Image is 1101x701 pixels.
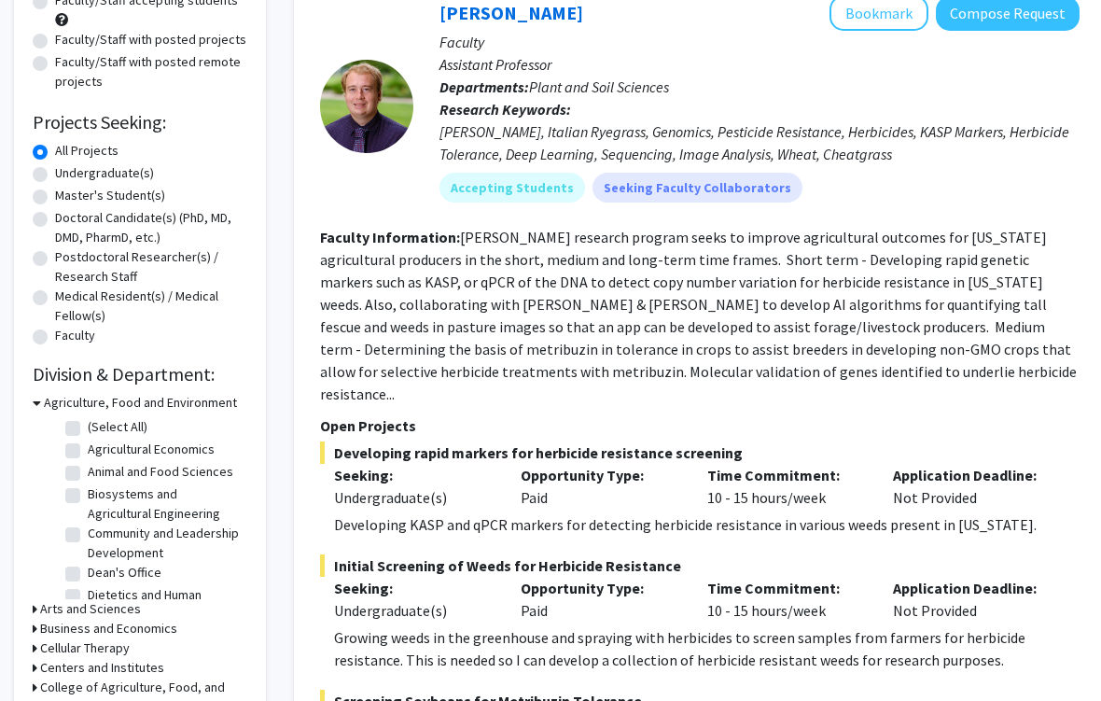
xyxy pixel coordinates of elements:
p: Application Deadline: [893,578,1052,600]
a: [PERSON_NAME] [439,2,583,25]
label: Faculty/Staff with posted remote projects [55,53,247,92]
div: [PERSON_NAME], Italian Ryegrass, Genomics, Pesticide Resistance, Herbicides, KASP Markers, Herbic... [439,121,1080,166]
span: Developing rapid markers for herbicide resistance screening [320,442,1080,465]
p: Growing weeds in the greenhouse and spraying with herbicides to screen samples from farmers for h... [334,627,1080,672]
div: Not Provided [879,578,1066,623]
p: Seeking: [334,465,493,487]
label: Community and Leadership Development [88,525,243,564]
div: Undergraduate(s) [334,600,493,623]
p: Faculty [439,32,1080,54]
span: Plant and Soil Sciences [529,78,669,97]
mat-chip: Accepting Students [439,174,585,203]
iframe: Chat [14,617,79,687]
p: Opportunity Type: [521,465,679,487]
label: Dietetics and Human Nutrition [88,586,243,625]
b: Departments: [439,78,529,97]
div: Not Provided [879,465,1066,510]
p: Assistant Professor [439,54,1080,77]
h2: Division & Department: [33,364,247,386]
p: Seeking: [334,578,493,600]
label: All Projects [55,142,118,161]
p: Opportunity Type: [521,578,679,600]
label: Postdoctoral Researcher(s) / Research Staff [55,248,247,287]
span: Initial Screening of Weeds for Herbicide Resistance [320,555,1080,578]
b: Research Keywords: [439,101,571,119]
label: Dean's Office [88,564,161,583]
h3: Cellular Therapy [40,639,130,659]
fg-read-more: [PERSON_NAME] research program seeks to improve agricultural outcomes for [US_STATE] agricultural... [320,229,1077,404]
p: Time Commitment: [707,578,866,600]
label: Biosystems and Agricultural Engineering [88,485,243,525]
label: Master's Student(s) [55,187,165,206]
label: Faculty [55,327,95,346]
div: Paid [507,578,693,623]
label: Animal and Food Sciences [88,463,233,483]
mat-chip: Seeking Faculty Collaborators [592,174,802,203]
label: Medical Resident(s) / Medical Fellow(s) [55,287,247,327]
h3: Centers and Institutes [40,659,164,679]
label: Doctoral Candidate(s) (PhD, MD, DMD, PharmD, etc.) [55,209,247,248]
h3: Business and Economics [40,620,177,639]
p: Time Commitment: [707,465,866,487]
label: Undergraduate(s) [55,164,154,184]
div: 10 - 15 hours/week [693,465,880,510]
b: Faculty Information: [320,229,460,247]
h2: Projects Seeking: [33,112,247,134]
label: Faculty/Staff with posted projects [55,31,246,50]
h3: Agriculture, Food and Environment [44,394,237,414]
p: Open Projects [320,415,1080,438]
label: (Select All) [88,418,147,438]
label: Agricultural Economics [88,441,215,460]
h3: Arts and Sciences [40,600,141,620]
p: Application Deadline: [893,465,1052,487]
div: Paid [507,465,693,510]
p: Developing KASP and qPCR markers for detecting herbicide resistance in various weeds present in [... [334,514,1080,537]
div: 10 - 15 hours/week [693,578,880,623]
div: Undergraduate(s) [334,487,493,510]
